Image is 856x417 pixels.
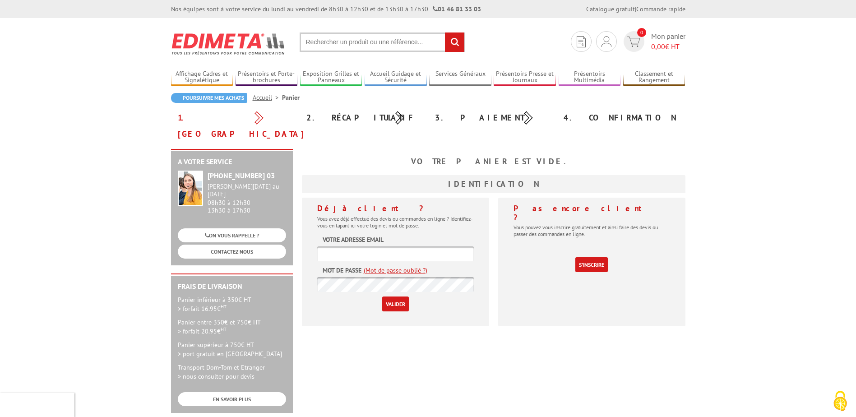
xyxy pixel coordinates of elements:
img: devis rapide [577,36,586,47]
img: devis rapide [627,37,640,47]
strong: 01 46 81 33 03 [433,5,481,13]
a: CONTACTEZ-NOUS [178,245,286,259]
span: 0,00 [651,42,665,51]
input: rechercher [445,32,464,52]
li: Panier [282,93,300,102]
a: Présentoirs et Porte-brochures [236,70,298,85]
sup: HT [221,326,227,332]
a: S'inscrire [575,257,608,272]
h2: A votre service [178,158,286,166]
div: 1. [GEOGRAPHIC_DATA] [171,110,300,142]
p: Vous avez déjà effectué des devis ou commandes en ligne ? Identifiez-vous en tapant ici votre log... [317,215,474,229]
a: Exposition Grilles et Panneaux [300,70,362,85]
p: Panier inférieur à 350€ HT [178,295,286,313]
a: Poursuivre mes achats [171,93,247,103]
div: 08h30 à 12h30 13h30 à 17h30 [208,183,286,214]
img: devis rapide [602,36,611,47]
p: Transport Dom-Tom et Etranger [178,363,286,381]
a: Présentoirs Presse et Journaux [494,70,556,85]
span: 0 [637,28,646,37]
a: Catalogue gratuit [586,5,635,13]
a: Services Généraux [429,70,491,85]
span: € HT [651,42,685,52]
span: Mon panier [651,31,685,52]
img: widget-service.jpg [178,171,203,206]
span: > nous consulter pour devis [178,372,254,380]
div: Nos équipes sont à votre service du lundi au vendredi de 8h30 à 12h30 et de 13h30 à 17h30 [171,5,481,14]
p: Panier supérieur à 750€ HT [178,340,286,358]
div: [PERSON_NAME][DATE] au [DATE] [208,183,286,198]
img: Cookies (fenêtre modale) [829,390,851,412]
img: Edimeta [171,27,286,60]
p: Panier entre 350€ et 750€ HT [178,318,286,336]
input: Rechercher un produit ou une référence... [300,32,465,52]
button: Cookies (fenêtre modale) [824,386,856,417]
span: > forfait 16.95€ [178,305,227,313]
input: Valider [382,297,409,311]
h4: Déjà client ? [317,204,474,213]
a: Accueil Guidage et Sécurité [365,70,427,85]
div: | [586,5,685,14]
a: Présentoirs Multimédia [559,70,621,85]
strong: [PHONE_NUMBER] 03 [208,171,275,180]
label: Mot de passe [323,266,361,275]
sup: HT [221,303,227,310]
a: Affichage Cadres et Signalétique [171,70,233,85]
a: EN SAVOIR PLUS [178,392,286,406]
span: > port gratuit en [GEOGRAPHIC_DATA] [178,350,282,358]
div: 2. Récapitulatif [300,110,428,126]
div: 4. Confirmation [557,110,685,126]
a: devis rapide 0 Mon panier 0,00€ HT [621,31,685,52]
b: Votre panier est vide. [411,156,576,167]
a: (Mot de passe oublié ?) [364,266,427,275]
a: ON VOUS RAPPELLE ? [178,228,286,242]
h2: Frais de Livraison [178,283,286,291]
a: Commande rapide [636,5,685,13]
h4: Pas encore client ? [514,204,670,222]
label: Votre adresse email [323,235,384,244]
div: 3. Paiement [428,110,557,126]
p: Vous pouvez vous inscrire gratuitement et ainsi faire des devis ou passer des commandes en ligne. [514,224,670,237]
span: > forfait 20.95€ [178,327,227,335]
a: Classement et Rangement [623,70,685,85]
a: Accueil [253,93,282,102]
h3: Identification [302,175,685,193]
